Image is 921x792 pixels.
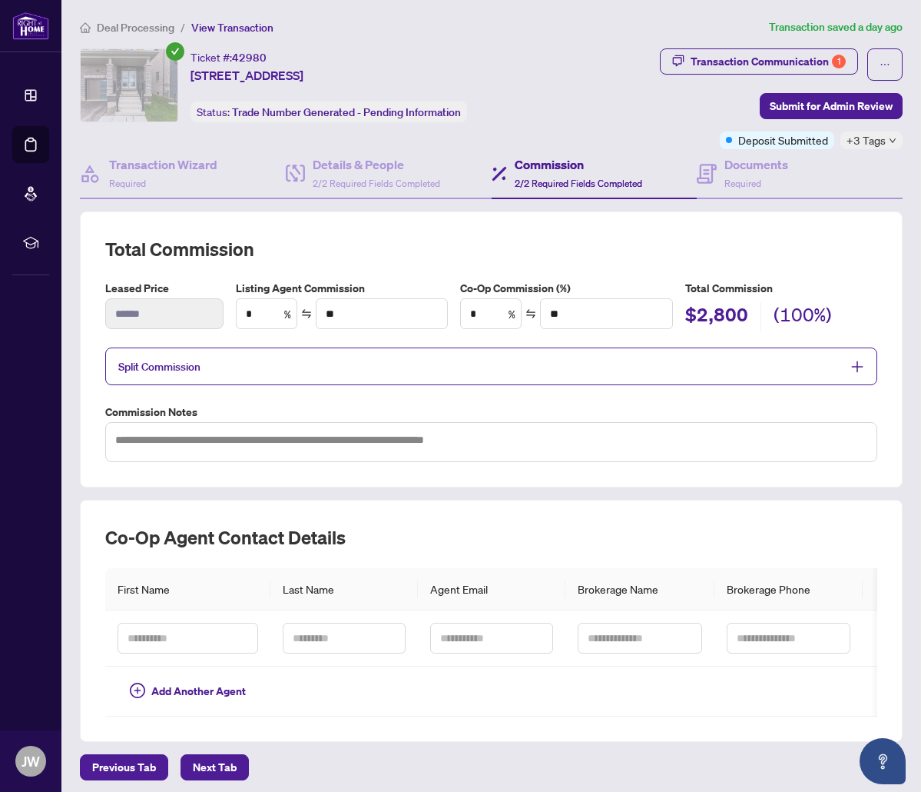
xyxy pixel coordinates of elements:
[12,12,49,40] img: logo
[105,348,877,385] div: Split Commission
[313,155,440,174] h4: Details & People
[193,755,237,780] span: Next Tab
[770,94,893,118] span: Submit for Admin Review
[105,237,877,261] h2: Total Commission
[760,93,903,119] button: Submit for Admin Review
[151,683,246,700] span: Add Another Agent
[80,22,91,33] span: home
[418,568,565,611] th: Agent Email
[889,137,896,145] span: down
[270,568,418,611] th: Last Name
[190,66,303,85] span: [STREET_ADDRESS]
[738,131,828,148] span: Deposit Submitted
[685,280,877,297] h5: Total Commission
[81,49,177,121] img: IMG-40730346_1.jpg
[105,280,224,297] label: Leased Price
[191,21,273,35] span: View Transaction
[181,754,249,780] button: Next Tab
[118,360,200,374] span: Split Commission
[769,18,903,36] article: Transaction saved a day ago
[130,683,145,698] span: plus-circle
[181,18,185,36] li: /
[460,280,672,297] label: Co-Op Commission (%)
[232,105,461,119] span: Trade Number Generated - Pending Information
[301,308,312,319] span: swap
[166,42,184,61] span: check-circle
[880,59,890,70] span: ellipsis
[109,155,217,174] h4: Transaction Wizard
[515,178,642,189] span: 2/2 Required Fields Completed
[105,568,270,611] th: First Name
[850,360,864,374] span: plus
[724,178,761,189] span: Required
[97,21,174,35] span: Deal Processing
[515,155,642,174] h4: Commission
[565,568,714,611] th: Brokerage Name
[714,568,863,611] th: Brokerage Phone
[118,679,258,704] button: Add Another Agent
[190,48,267,66] div: Ticket #:
[860,738,906,784] button: Open asap
[190,101,467,122] div: Status:
[313,178,440,189] span: 2/2 Required Fields Completed
[109,178,146,189] span: Required
[724,155,788,174] h4: Documents
[232,51,267,65] span: 42980
[22,750,40,772] span: JW
[691,49,846,74] div: Transaction Communication
[525,308,536,319] span: swap
[832,55,846,68] div: 1
[236,280,448,297] label: Listing Agent Commission
[685,302,748,331] h2: $2,800
[105,525,877,550] h2: Co-op Agent Contact Details
[774,302,832,331] h2: (100%)
[80,754,168,780] button: Previous Tab
[105,404,877,421] label: Commission Notes
[92,755,156,780] span: Previous Tab
[660,48,858,75] button: Transaction Communication1
[846,131,886,149] span: +3 Tags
